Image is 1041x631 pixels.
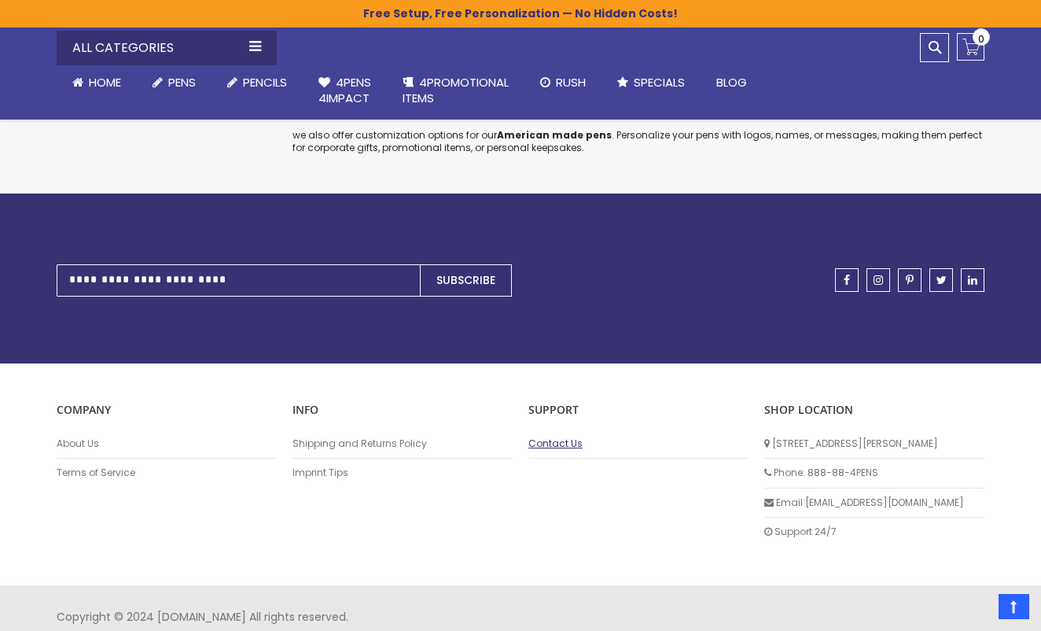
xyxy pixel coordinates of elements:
[387,65,524,116] a: 4PROMOTIONALITEMS
[292,129,984,154] p: we also offer customization options for our . Personalize your pens with logos, names, or message...
[212,65,303,100] a: Pencils
[968,275,977,286] span: linkedin
[701,65,763,100] a: Blog
[978,31,984,46] span: 0
[898,268,921,292] a: pinterest
[634,74,685,90] span: Specials
[866,268,890,292] a: instagram
[957,33,984,61] a: 0
[936,275,947,286] span: twitter
[844,275,850,286] span: facebook
[292,437,513,450] a: Shipping and Returns Policy
[497,128,612,142] strong: American made pens
[57,609,348,625] span: Copyright © 2024 [DOMAIN_NAME] All rights reserved.
[556,74,586,90] span: Rush
[601,65,701,100] a: Specials
[929,268,953,292] a: twitter
[318,74,371,106] span: 4Pens 4impact
[420,264,512,297] button: Subscribe
[764,518,984,546] li: Support 24/7
[764,489,984,518] li: Email: [EMAIL_ADDRESS][DOMAIN_NAME]
[764,430,984,459] li: [STREET_ADDRESS][PERSON_NAME]
[906,275,914,286] span: pinterest
[57,467,277,479] a: Terms of Service
[57,403,277,418] p: COMPANY
[303,65,387,116] a: 4Pens4impact
[528,403,749,418] p: Support
[874,275,883,286] span: instagram
[835,268,859,292] a: facebook
[716,74,747,90] span: Blog
[524,65,601,100] a: Rush
[137,65,212,100] a: Pens
[403,74,509,106] span: 4PROMOTIONAL ITEMS
[168,74,196,90] span: Pens
[528,437,749,450] a: Contact Us
[89,74,121,90] span: Home
[961,268,984,292] a: linkedin
[57,437,277,450] a: About Us
[436,272,495,288] span: Subscribe
[57,31,277,65] div: All Categories
[57,65,137,100] a: Home
[911,589,1041,631] iframe: Recensioni dei clienti su Google
[764,403,984,418] p: SHOP LOCATION
[292,403,513,418] p: INFO
[292,467,513,479] a: Imprint Tips
[764,459,984,488] li: Phone: 888-88-4PENS
[243,74,287,90] span: Pencils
